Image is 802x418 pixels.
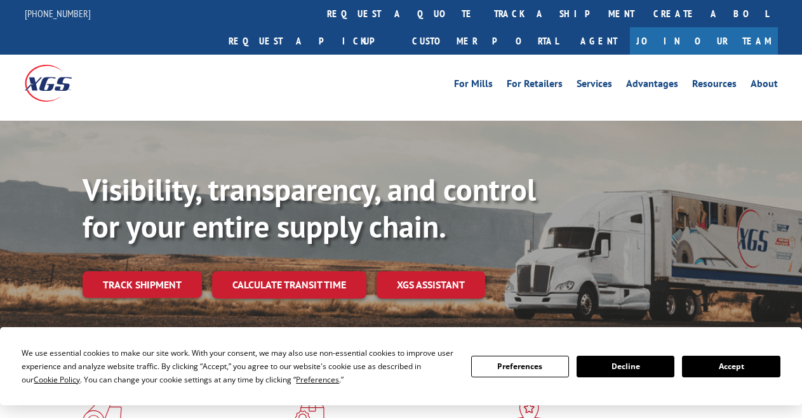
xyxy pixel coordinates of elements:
[577,79,612,93] a: Services
[630,27,778,55] a: Join Our Team
[83,170,536,246] b: Visibility, transparency, and control for your entire supply chain.
[25,7,91,20] a: [PHONE_NUMBER]
[577,356,674,377] button: Decline
[751,79,778,93] a: About
[296,374,339,385] span: Preferences
[22,346,455,386] div: We use essential cookies to make our site work. With your consent, we may also use non-essential ...
[212,271,366,299] a: Calculate transit time
[83,271,202,298] a: Track shipment
[34,374,80,385] span: Cookie Policy
[507,79,563,93] a: For Retailers
[568,27,630,55] a: Agent
[471,356,569,377] button: Preferences
[692,79,737,93] a: Resources
[403,27,568,55] a: Customer Portal
[454,79,493,93] a: For Mills
[219,27,403,55] a: Request a pickup
[377,271,485,299] a: XGS ASSISTANT
[626,79,678,93] a: Advantages
[682,356,780,377] button: Accept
